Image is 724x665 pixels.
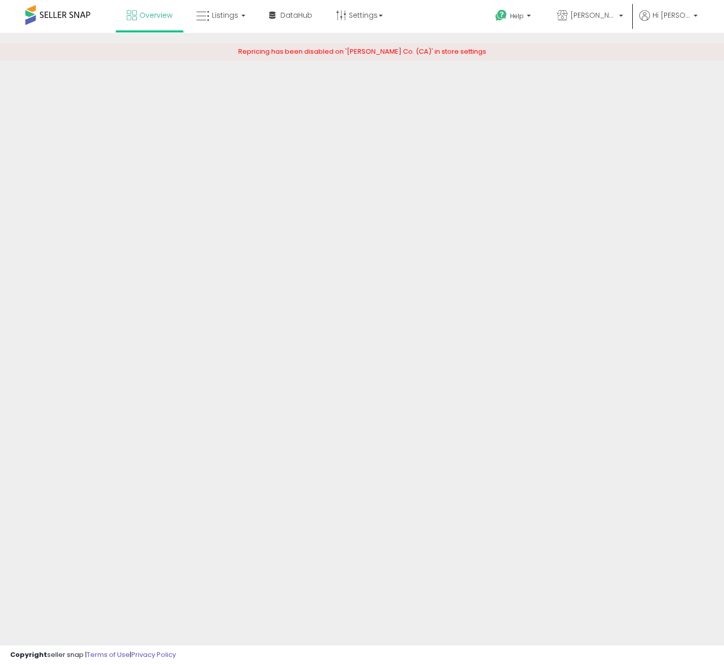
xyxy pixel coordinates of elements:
span: Hi [PERSON_NAME] [653,10,691,20]
span: Help [510,12,524,20]
a: Hi [PERSON_NAME] [639,10,698,33]
span: [PERSON_NAME] Co. (FR) [570,10,616,20]
span: Repricing has been disabled on '[PERSON_NAME] Co. (CA)' in store settings [238,47,486,56]
span: Overview [139,10,172,20]
a: Help [487,2,541,33]
i: Get Help [495,9,508,22]
span: DataHub [280,10,312,20]
span: Listings [212,10,238,20]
